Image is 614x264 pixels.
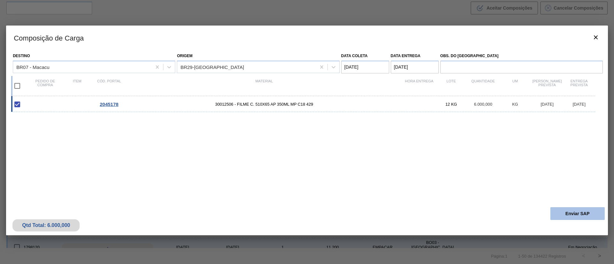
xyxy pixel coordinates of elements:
[177,54,193,58] label: Origem
[499,79,531,93] div: UM
[61,79,93,93] div: Item
[341,54,368,58] label: Data coleta
[403,79,435,93] div: Hora Entrega
[391,54,421,58] label: Data entrega
[29,79,61,93] div: Pedido de compra
[125,102,403,107] span: 30012506 - FILME C. 510X65 AP 350ML MP C18 429
[125,79,403,93] div: Material
[100,102,118,107] span: 2045178
[341,61,389,73] input: dd/mm/yyyy
[467,79,499,93] div: Quantidade
[180,64,244,70] div: BR29-[GEOGRAPHIC_DATA]
[435,79,467,93] div: Lote
[6,26,608,50] h3: Composição de Carga
[573,102,586,107] span: [DATE]
[93,102,125,107] div: Ir para o Pedido
[16,64,49,70] div: BR07 - Macacu
[541,102,554,107] span: [DATE]
[563,79,595,93] div: Entrega Prevista
[512,102,518,107] span: KG
[93,79,125,93] div: Cód. Portal
[474,102,492,107] span: 6.000,000
[13,54,30,58] label: Destino
[17,223,75,228] div: Qtd Total: 6.000,000
[391,61,439,73] input: dd/mm/yyyy
[440,51,603,61] label: Obs. do [GEOGRAPHIC_DATA]
[550,207,605,220] button: Enviar SAP
[435,102,467,107] div: 12 KG
[531,79,563,93] div: [PERSON_NAME] Prevista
